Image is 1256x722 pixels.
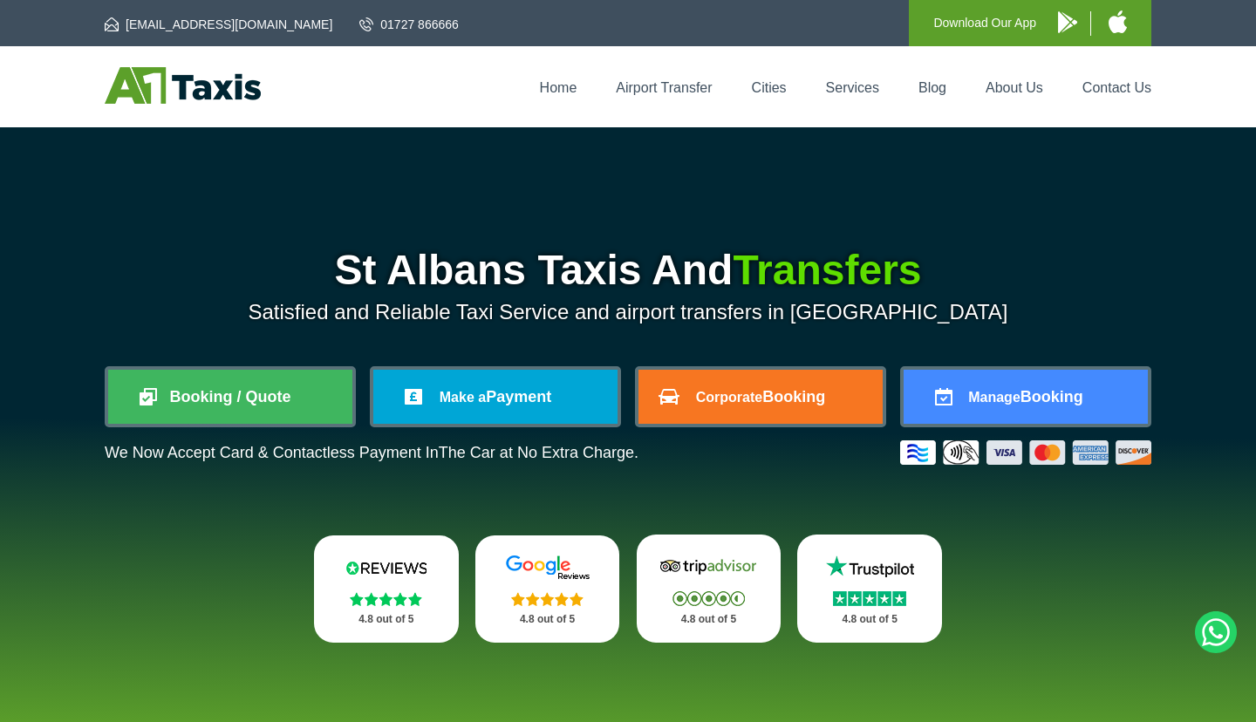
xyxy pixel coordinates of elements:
span: Manage [968,390,1020,405]
a: Cities [752,80,787,95]
p: 4.8 out of 5 [495,609,601,630]
a: About Us [986,80,1043,95]
img: A1 Taxis St Albans LTD [105,67,261,104]
a: [EMAIL_ADDRESS][DOMAIN_NAME] [105,16,332,33]
img: A1 Taxis iPhone App [1109,10,1127,33]
img: Stars [833,591,906,606]
a: Make aPayment [373,370,618,424]
a: Google Stars 4.8 out of 5 [475,535,620,643]
img: Credit And Debit Cards [900,440,1151,465]
img: Tripadvisor [656,554,761,580]
img: Trustpilot [817,554,922,580]
a: Home [540,80,577,95]
a: Trustpilot Stars 4.8 out of 5 [797,535,942,643]
span: The Car at No Extra Charge. [439,444,638,461]
a: Services [826,80,879,95]
img: Stars [672,591,745,606]
span: Transfers [733,247,921,293]
a: Tripadvisor Stars 4.8 out of 5 [637,535,782,643]
p: 4.8 out of 5 [816,609,923,630]
p: 4.8 out of 5 [333,609,440,630]
img: A1 Taxis Android App [1058,11,1077,33]
a: Contact Us [1082,80,1151,95]
p: Download Our App [933,12,1036,34]
img: Stars [350,592,422,606]
img: Reviews.io [334,555,439,581]
a: Booking / Quote [108,370,352,424]
a: ManageBooking [904,370,1148,424]
a: Airport Transfer [616,80,712,95]
p: We Now Accept Card & Contactless Payment In [105,444,638,462]
h1: St Albans Taxis And [105,249,1151,291]
p: 4.8 out of 5 [656,609,762,630]
a: Reviews.io Stars 4.8 out of 5 [314,535,459,643]
p: Satisfied and Reliable Taxi Service and airport transfers in [GEOGRAPHIC_DATA] [105,300,1151,324]
a: Blog [918,80,946,95]
a: 01727 866666 [359,16,459,33]
span: Corporate [696,390,762,405]
img: Google [495,555,600,581]
a: CorporateBooking [638,370,883,424]
span: Make a [440,390,486,405]
img: Stars [511,592,584,606]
